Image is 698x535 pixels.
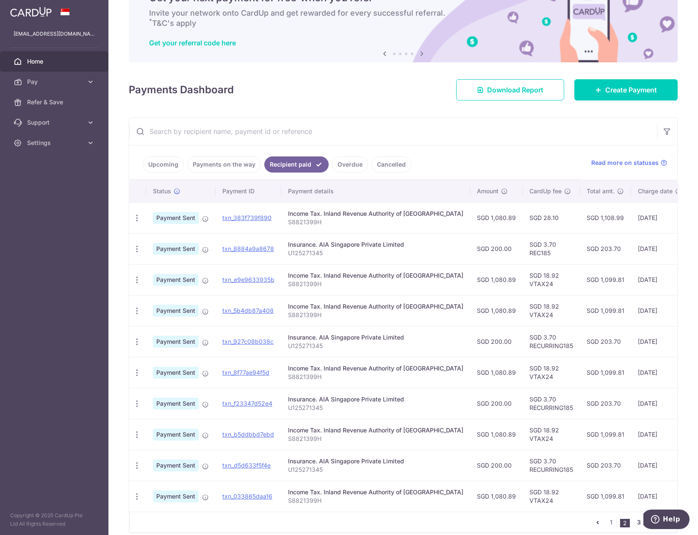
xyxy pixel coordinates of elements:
p: S8821399H [288,218,463,226]
span: Settings [27,139,83,147]
span: Read more on statuses [591,159,659,167]
td: SGD 3.70 RECURRING185 [523,326,580,357]
td: SGD 3.70 REC185 [523,233,580,264]
td: SGD 1,099.81 [580,419,631,450]
a: Payments on the way [187,156,261,173]
span: Payment Sent [153,274,199,286]
a: txn_e9e9633935b [222,276,274,283]
td: SGD 18.92 VTAX24 [523,357,580,388]
span: Charge date [638,187,673,195]
span: CardUp fee [529,187,562,195]
a: Create Payment [574,79,678,100]
span: Status [153,187,171,195]
a: txn_383f739f890 [222,214,271,221]
td: SGD 203.70 [580,388,631,419]
span: Create Payment [605,85,657,95]
p: [EMAIL_ADDRESS][DOMAIN_NAME] [14,30,95,38]
td: SGD 1,080.89 [470,202,523,233]
span: Payment Sent [153,460,199,471]
div: Income Tax. Inland Revenue Authority of [GEOGRAPHIC_DATA] [288,364,463,373]
a: Download Report [456,79,564,100]
nav: pager [593,512,677,532]
th: Payment details [281,180,470,202]
td: SGD 1,099.81 [580,295,631,326]
p: U125271345 [288,465,463,474]
a: txn_5b4db87a408 [222,307,274,314]
th: Payment ID [216,180,281,202]
td: SGD 18.92 VTAX24 [523,481,580,512]
h6: Invite your network onto CardUp and get rewarded for every successful referral. T&C's apply [149,8,657,28]
a: Get your referral code here [149,39,236,47]
span: Payment Sent [153,490,199,502]
div: Income Tax. Inland Revenue Authority of [GEOGRAPHIC_DATA] [288,271,463,280]
a: Cancelled [371,156,411,173]
p: S8821399H [288,280,463,288]
td: SGD 203.70 [580,326,631,357]
div: Insurance. AIA Singapore Private Limited [288,240,463,249]
span: Payment Sent [153,429,199,440]
td: [DATE] [631,481,689,512]
td: [DATE] [631,326,689,357]
td: SGD 203.70 [580,450,631,481]
td: [DATE] [631,388,689,419]
span: Download Report [487,85,543,95]
span: Payment Sent [153,305,199,317]
p: U125271345 [288,342,463,350]
a: 3 [634,517,644,527]
a: txn_d5d633f5f4e [222,462,271,469]
a: Read more on statuses [591,159,667,167]
td: [DATE] [631,202,689,233]
span: Payment Sent [153,212,199,224]
span: Payment Sent [153,398,199,410]
td: SGD 200.00 [470,450,523,481]
span: Refer & Save [27,98,83,106]
td: [DATE] [631,233,689,264]
h4: Payments Dashboard [129,82,234,98]
td: SGD 203.70 [580,233,631,264]
p: S8821399H [288,373,463,381]
a: 1 [606,517,616,527]
td: SGD 3.70 RECURRING185 [523,450,580,481]
td: SGD 1,099.81 [580,481,631,512]
td: SGD 1,080.89 [470,481,523,512]
div: Insurance. AIA Singapore Private Limited [288,333,463,342]
li: 2 [620,519,630,527]
img: CardUp [10,7,52,17]
input: Search by recipient name, payment id or reference [129,118,657,145]
div: Income Tax. Inland Revenue Authority of [GEOGRAPHIC_DATA] [288,302,463,311]
p: S8821399H [288,311,463,319]
span: Payment Sent [153,243,199,255]
span: Home [27,57,83,66]
a: Upcoming [143,156,184,173]
td: SGD 200.00 [470,388,523,419]
p: U125271345 [288,404,463,412]
td: SGD 3.70 RECURRING185 [523,388,580,419]
td: SGD 200.00 [470,326,523,357]
span: Amount [477,187,499,195]
div: Income Tax. Inland Revenue Authority of [GEOGRAPHIC_DATA] [288,426,463,435]
td: SGD 1,108.99 [580,202,631,233]
span: Pay [27,78,83,86]
td: SGD 18.92 VTAX24 [523,264,580,295]
span: Payment Sent [153,336,199,348]
a: txn_f23347d52e4 [222,400,272,407]
p: U125271345 [288,249,463,257]
div: Income Tax. Inland Revenue Authority of [GEOGRAPHIC_DATA] [288,488,463,496]
p: S8821399H [288,435,463,443]
a: txn_b5ddbbd7ebd [222,431,274,438]
td: SGD 200.00 [470,233,523,264]
td: [DATE] [631,295,689,326]
td: SGD 1,099.81 [580,264,631,295]
td: SGD 1,099.81 [580,357,631,388]
td: SGD 28.10 [523,202,580,233]
td: SGD 1,080.89 [470,295,523,326]
div: Income Tax. Inland Revenue Authority of [GEOGRAPHIC_DATA] [288,209,463,218]
a: Recipient paid [264,156,329,173]
p: S8821399H [288,496,463,505]
div: Insurance. AIA Singapore Private Limited [288,395,463,404]
a: txn_8884a9a8678 [222,245,274,252]
span: Payment Sent [153,367,199,379]
td: SGD 1,080.89 [470,357,523,388]
span: Total amt. [587,187,615,195]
